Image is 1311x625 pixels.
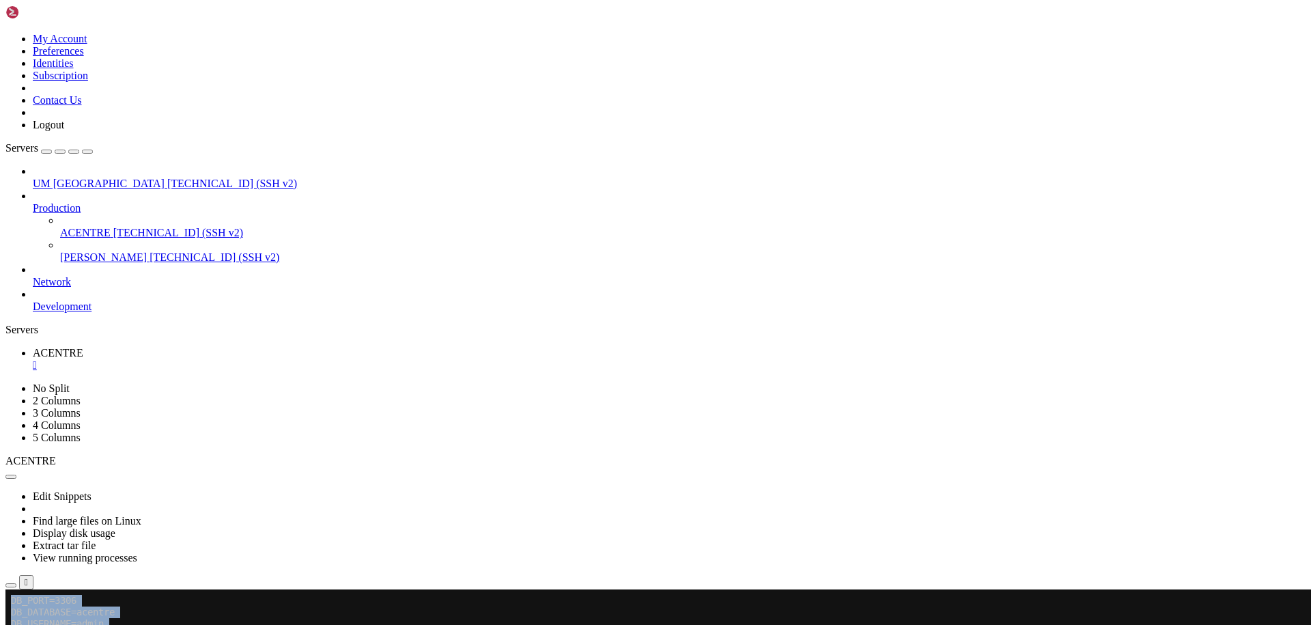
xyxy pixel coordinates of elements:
[5,458,1133,470] x-row: VITE_PUSHER_HOST="${PUSHER_HOST}"
[5,142,38,154] span: Servers
[33,70,88,81] a: Subscription
[5,354,1133,365] x-row: AWS_BUCKET=your-bucket-name
[5,226,1133,238] x-row: MAIL_HOST=[DOMAIN_NAME]
[33,276,71,288] span: Network
[5,145,1133,156] x-row: MEMCACHED_HOST=[TECHNICAL_ID]
[5,324,1306,336] div: Servers
[150,251,279,263] span: [TECHNICAL_ID] (SSH v2)
[33,190,1306,264] li: Production
[33,490,91,502] a: Edit Snippets
[5,342,1133,354] x-row: AWS_DEFAULT_REGION=us-east-1
[5,214,1133,226] x-row: MAIL_MAILER=smtp
[5,482,1133,493] x-row: VITE_PUSHER_SCHEME="${PUSHER_SCHEME}"
[5,5,84,19] img: Shellngn
[5,389,1133,400] x-row: PUSHER_APP_ID=
[5,64,1133,75] x-row: BROADCAST_DRIVER=log
[5,75,1133,87] x-row: CACHE_DRIVER=file
[33,359,1306,372] a: 
[33,407,81,419] a: 3 Columns
[5,191,1133,203] x-row: REDIS_PORT=6379
[33,202,1306,214] a: Production
[5,365,1133,377] x-row: AWS_URL=
[5,168,1133,180] x-row: REDIS_HOST=[TECHNICAL_ID]
[5,249,1133,261] x-row: [EMAIL_ADDRESS][DOMAIN_NAME]
[25,577,28,587] div: 
[33,33,87,44] a: My Account
[33,202,81,214] span: Production
[33,165,1306,190] li: UM [GEOGRAPHIC_DATA] [TECHNICAL_ID] (SSH v2)
[5,273,1133,284] x-row: MAIL_ENCRYPTION=tls
[33,288,1306,313] li: Development
[33,45,84,57] a: Preferences
[33,395,81,406] a: 2 Columns
[5,40,1133,52] x-row: DB_PASSWORD=acentredb
[60,251,1306,264] a: [PERSON_NAME] [TECHNICAL_ID] (SSH v2)
[60,251,147,263] span: [PERSON_NAME]
[5,296,1133,307] x-row: MAIL_FROM_NAME="${APP_NAME}"
[5,98,1133,110] x-row: QUEUE_CONNECTION=sync
[33,419,81,431] a: 4 Columns
[5,331,1133,342] x-row: AWS_SECRET_ACCESS_KEY=
[60,227,111,238] span: ACENTRE
[33,347,1306,372] a: ACENTRE
[5,319,1133,331] x-row: AWS_ACCESS_KEY_ID=
[113,227,243,238] span: [TECHNICAL_ID] (SSH v2)
[33,552,137,564] a: View running processes
[5,261,1133,273] x-row: MAIL_PASSWORD='[SECURITY_DATA]'
[60,214,1306,239] li: ACENTRE [TECHNICAL_ID] (SSH v2)
[5,412,1133,423] x-row: PUSHER_APP_SECRET=
[259,516,264,528] div: (44, 44)
[33,515,141,527] a: Find large files on Linux
[60,239,1306,264] li: [PERSON_NAME] [TECHNICAL_ID] (SSH v2)
[5,284,1133,296] x-row: MAIL_FROM_ADDRESS="[EMAIL_ADDRESS][DOMAIN_NAME]"
[33,94,82,106] a: Contact Us
[5,17,1133,29] x-row: DB_DATABASE=acentre
[33,178,1306,190] a: UM [GEOGRAPHIC_DATA] [TECHNICAL_ID] (SSH v2)
[5,180,1133,191] x-row: REDIS_PASSWORD=null
[5,455,56,467] span: ACENTRE
[33,301,91,312] span: Development
[5,87,1133,98] x-row: FILESYSTEM_DISK=local
[5,400,1133,412] x-row: PUSHER_APP_KEY=
[167,178,297,189] span: [TECHNICAL_ID] (SSH v2)
[5,516,1133,528] x-row: root@ip-172-31-44-48:/var/www/html/acentre#
[5,505,1133,516] x-row: root@ip-172-31-44-48:/var/www/html/acentre# ^C
[5,142,93,154] a: Servers
[5,423,1133,435] x-row: PUSHER_APP_CLUSTER=mt1
[33,383,70,394] a: No Split
[5,447,1133,458] x-row: VITE_PUSHER_APP_KEY="${PUSHER_APP_KEY}"
[33,178,165,189] span: UM [GEOGRAPHIC_DATA]
[60,227,1306,239] a: ACENTRE [TECHNICAL_ID] (SSH v2)
[33,301,1306,313] a: Development
[33,264,1306,288] li: Network
[33,432,81,443] a: 5 Columns
[5,5,1133,17] x-row: DB_PORT=3306
[33,347,83,359] span: ACENTRE
[5,238,1133,249] x-row: MAIL_PORT=587
[33,57,74,69] a: Identities
[33,540,96,551] a: Extract tar file
[5,470,1133,482] x-row: VITE_PUSHER_PORT="${PUSHER_PORT}"
[5,29,1133,40] x-row: DB_USERNAME=admin
[5,493,1133,505] x-row: VITE_PUSHER_CLUSTER="${PUSHER_APP_CLUSTER}"
[5,110,1133,122] x-row: SESSION_DRIVER=file
[33,119,64,130] a: Logout
[33,276,1306,288] a: Network
[19,575,33,589] button: 
[5,122,1133,133] x-row: SESSION_LIFETIME=120
[33,527,115,539] a: Display disk usage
